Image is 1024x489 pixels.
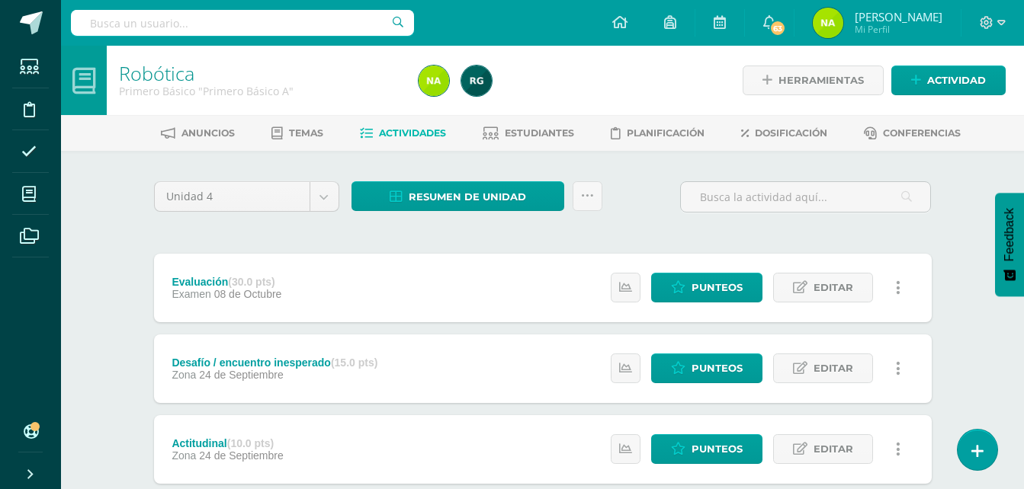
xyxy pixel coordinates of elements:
[651,353,762,383] a: Punteos
[814,354,853,382] span: Editar
[769,20,786,37] span: 63
[172,369,196,381] span: Zona
[172,276,281,288] div: Evaluación
[1003,208,1016,261] span: Feedback
[927,66,986,94] span: Actividad
[692,435,743,463] span: Punteos
[505,127,574,139] span: Estudiantes
[461,66,492,96] img: e044b199acd34bf570a575bac584e1d1.png
[855,23,942,36] span: Mi Perfil
[741,121,827,145] a: Dosificación
[483,121,574,145] a: Estudiantes
[119,84,400,98] div: Primero Básico 'Primero Básico A'
[360,121,446,145] a: Actividades
[855,9,942,24] span: [PERSON_NAME]
[166,182,298,211] span: Unidad 4
[155,182,339,211] a: Unidad 4
[289,127,323,139] span: Temas
[409,183,526,211] span: Resumen de unidad
[351,181,564,211] a: Resumen de unidad
[172,449,196,462] span: Zona
[199,449,284,462] span: 24 de Septiembre
[161,121,235,145] a: Anuncios
[119,60,194,86] a: Robótica
[331,356,377,369] strong: (15.0 pts)
[681,182,930,212] input: Busca la actividad aquí...
[419,66,449,96] img: e7204cb6e19894517303226b3150e977.png
[883,127,961,139] span: Conferencias
[181,127,235,139] span: Anuncios
[995,193,1024,296] button: Feedback - Mostrar encuesta
[627,127,705,139] span: Planificación
[813,8,843,38] img: e7204cb6e19894517303226b3150e977.png
[692,273,743,302] span: Punteos
[199,369,284,381] span: 24 de Septiembre
[172,356,377,369] div: Desafío / encuentro inesperado
[172,288,210,300] span: Examen
[611,121,705,145] a: Planificación
[172,437,283,449] div: Actitudinal
[864,121,961,145] a: Conferencias
[743,66,884,95] a: Herramientas
[755,127,827,139] span: Dosificación
[778,66,864,94] span: Herramientas
[379,127,446,139] span: Actividades
[71,10,414,36] input: Busca un usuario...
[651,434,762,464] a: Punteos
[814,273,853,302] span: Editar
[651,273,762,302] a: Punteos
[214,288,282,300] span: 08 de Octubre
[119,62,400,84] h1: Robótica
[227,437,274,449] strong: (10.0 pts)
[891,66,1006,95] a: Actividad
[228,276,274,288] strong: (30.0 pts)
[814,435,853,463] span: Editar
[271,121,323,145] a: Temas
[692,354,743,382] span: Punteos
